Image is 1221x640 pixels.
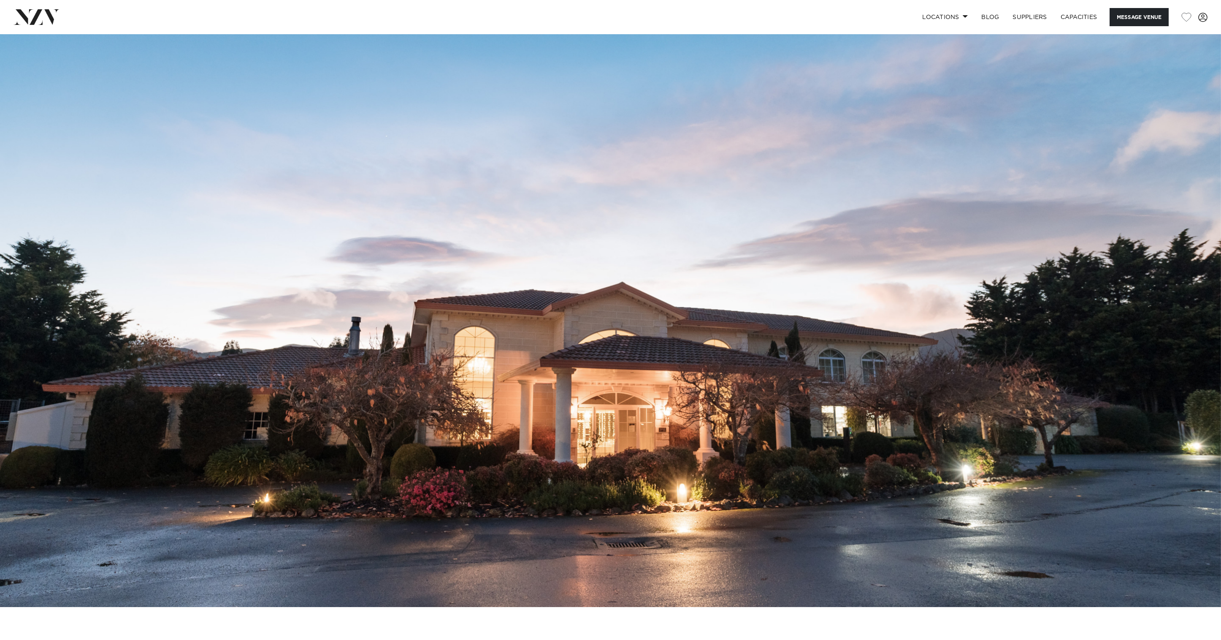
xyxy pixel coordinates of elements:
[14,9,60,25] img: nzv-logo.png
[915,8,975,26] a: Locations
[1054,8,1104,26] a: Capacities
[1110,8,1169,26] button: Message Venue
[1006,8,1053,26] a: SUPPLIERS
[975,8,1006,26] a: BLOG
